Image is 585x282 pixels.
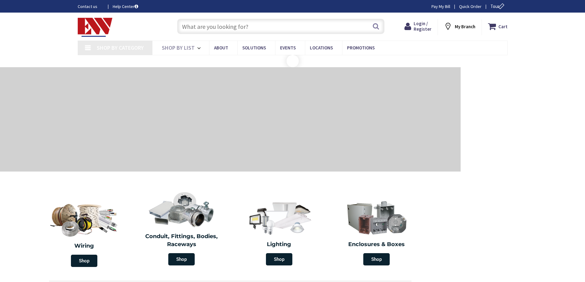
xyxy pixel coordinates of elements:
[347,45,375,51] span: Promotions
[266,253,292,265] span: Shop
[168,253,195,265] span: Shop
[138,233,226,248] h2: Conduit, Fittings, Bodies, Raceways
[488,21,508,32] a: Cart
[330,196,424,268] a: Enclosures & Boxes Shop
[363,253,390,265] span: Shop
[404,21,431,32] a: Login / Register
[78,3,103,10] a: Contact us
[498,21,508,32] strong: Cart
[214,45,228,51] span: About
[455,24,475,29] strong: My Branch
[333,241,421,249] h2: Enclosures & Boxes
[162,44,195,51] span: Shop By List
[310,45,333,51] span: Locations
[135,188,229,268] a: Conduit, Fittings, Bodies, Raceways Shop
[38,242,130,250] h2: Wiring
[71,255,97,267] span: Shop
[490,3,506,9] span: Tour
[431,3,450,10] a: Pay My Bill
[35,196,133,270] a: Wiring Shop
[242,45,266,51] span: Solutions
[444,21,475,32] div: My Branch
[459,3,482,10] a: Quick Order
[78,18,113,37] img: Electrical Wholesalers, Inc.
[235,241,323,249] h2: Lighting
[280,45,296,51] span: Events
[232,196,326,268] a: Lighting Shop
[414,21,431,32] span: Login / Register
[97,44,144,51] span: Shop By Category
[113,3,138,10] a: Help Center
[177,19,384,34] input: What are you looking for?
